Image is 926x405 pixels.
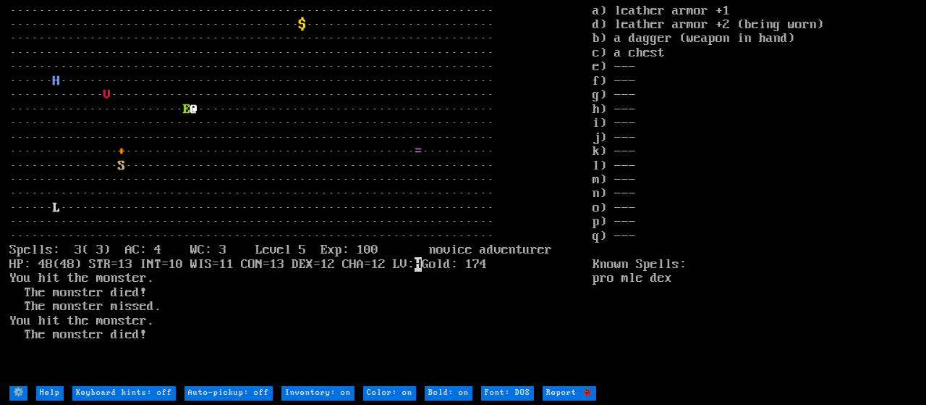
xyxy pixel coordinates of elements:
[118,159,125,173] font: S
[9,4,592,385] larn: ··································································· ·····························...
[183,102,190,117] font: E
[9,386,27,400] input: ⚙️
[543,386,596,400] input: Report 🐞
[184,386,273,400] input: Auto-pickup: off
[72,386,176,400] input: Keyboard hints: off
[415,144,422,159] font: =
[118,144,125,159] font: +
[415,257,422,272] mark: H
[103,88,111,102] font: V
[281,386,354,400] input: Inventory: on
[190,102,197,117] font: @
[299,17,306,32] font: $
[363,386,416,400] input: Color: on
[36,386,64,400] input: Help
[592,4,917,385] stats: a) leather armor +1 d) leather armor +2 (being worn) b) a dagger (weapon in hand) c) a chest e) -...
[53,201,60,215] font: L
[53,74,60,88] font: H
[425,386,472,400] input: Bold: on
[481,386,534,400] input: Font: DOS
